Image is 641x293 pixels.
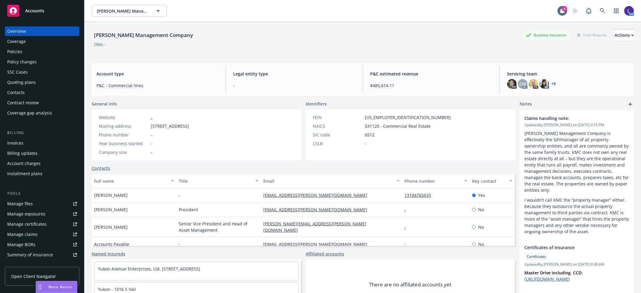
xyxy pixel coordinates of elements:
[5,2,79,19] a: Accounts
[370,82,492,89] span: $485,614.11
[151,140,152,147] span: -
[99,132,148,138] div: Phone number
[524,130,629,193] p: [PERSON_NAME] Management Company is effectively the GP/manager of all property-ownership entities...
[5,138,79,148] a: Invoices
[478,192,485,198] span: Yes
[5,88,79,97] a: Contacts
[7,240,35,249] div: Manage BORs
[470,174,515,188] button: Key contact
[7,88,25,97] div: Contacts
[11,273,56,279] span: Open Client Navigator
[478,206,484,213] span: No
[7,98,39,108] div: Contract review
[179,178,252,184] div: Title
[313,140,362,147] div: CSLB
[5,230,79,239] a: Manage claims
[615,29,634,41] button: Actions
[5,26,79,36] a: Overview
[523,31,569,39] div: Business Insurance
[520,240,634,287] div: Certificates of InsuranceCertificatesUpdatedby [PERSON_NAME] on [DATE] 9:38 AMMaster Drive includ...
[151,149,152,155] span: -
[99,140,148,147] div: Year business started
[562,6,567,11] div: 4
[92,101,117,107] span: General info
[610,5,622,17] a: Switch app
[365,140,366,147] span: -
[524,197,629,235] p: I wouldn’t call KMC the “property manager” either, because they outsource the actual property man...
[99,123,148,129] div: Mailing address
[5,250,79,260] a: Summary of insurance
[5,148,79,158] a: Billing updates
[96,82,218,89] span: P&C - Commercial lines
[313,132,362,138] div: SIC code
[569,5,581,17] a: Start snowing
[25,8,44,13] span: Accounts
[507,71,629,77] span: Servicing team
[7,57,37,67] div: Policy changes
[624,6,634,16] img: photo
[36,281,77,293] button: Nova Assist
[98,286,136,292] a: Yukon - 1016 S Vail
[263,241,372,247] a: [EMAIL_ADDRESS][PERSON_NAME][DOMAIN_NAME]
[263,192,372,198] a: [EMAIL_ADDRESS][PERSON_NAME][DOMAIN_NAME]
[92,5,167,17] button: [PERSON_NAME] Management Company
[5,219,79,229] a: Manage certificates
[5,67,79,77] a: SSC Cases
[527,254,546,259] span: Certificates
[313,123,362,129] div: NAICS
[7,230,38,239] div: Manage claims
[404,178,461,184] div: Phone number
[7,37,26,46] div: Coverage
[151,114,152,120] a: -
[404,224,411,230] a: -
[7,26,26,36] div: Overview
[7,78,36,87] div: Quoting plans
[263,207,372,212] a: [EMAIL_ADDRESS][PERSON_NAME][DOMAIN_NAME]
[306,101,327,107] span: Identifiers
[507,79,517,89] img: photo
[7,47,22,56] div: Policies
[92,174,176,188] button: Full name
[365,132,374,138] span: 6512
[7,219,47,229] div: Manage certificates
[5,108,79,118] a: Coverage gap analysis
[7,67,28,77] div: SSC Cases
[99,149,148,155] div: Company size
[524,244,613,251] span: Certificates of Insurance
[233,82,355,89] span: -
[179,206,198,213] span: President
[7,209,45,219] div: Manage exposures
[5,47,79,56] a: Policies
[529,79,538,89] img: photo
[92,31,195,39] div: [PERSON_NAME] Management Company
[5,130,79,136] div: Billing
[99,114,148,121] div: Website
[94,41,105,47] div: DBA: -
[36,281,44,293] div: Drag to move
[263,221,366,233] a: [PERSON_NAME][EMAIL_ADDRESS][PERSON_NAME][DOMAIN_NAME]
[94,178,167,184] div: Full name
[5,209,79,219] a: Manage exposures
[402,174,470,188] button: Phone number
[7,138,23,148] div: Invoices
[5,169,79,179] a: Installment plans
[472,178,506,184] div: Key contact
[478,224,484,230] span: No
[5,199,79,209] a: Manage files
[179,221,259,233] span: Senior Vice President and Head of Asset Management
[627,101,634,108] a: add
[98,266,200,272] a: Yukon Avenue Enterprises, Ltd. [STREET_ADDRESS]
[94,206,128,213] span: [PERSON_NAME]
[551,82,556,86] a: +5
[7,250,53,260] div: Summary of insurance
[539,79,549,89] img: photo
[524,276,570,282] a: [URL][DOMAIN_NAME]
[524,262,629,267] span: Updated by [PERSON_NAME] on [DATE] 9:38 AM
[404,241,411,247] a: -
[7,199,33,209] div: Manage files
[520,110,634,240] div: Claims handling note:Updatedby [PERSON_NAME] on [DATE] 4:15 PM[PERSON_NAME] Management Company is...
[365,123,431,129] span: 531120 - Commercial Real Estate
[306,251,344,257] a: Affiliated accounts
[520,101,532,108] span: Notes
